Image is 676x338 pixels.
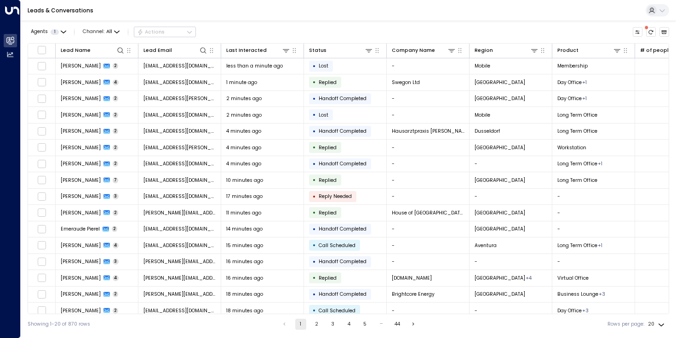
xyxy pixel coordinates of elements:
div: • [313,288,316,300]
button: Actions [134,27,196,38]
span: 4 [113,79,119,85]
button: Go to page 4 [344,319,355,330]
div: Meeting Room [582,79,587,86]
span: Toggle select row [37,143,46,152]
span: Handoff Completed [319,291,367,298]
span: Joshua Green [61,62,101,69]
span: Tenzin Choezin [61,160,101,167]
span: Replied [319,144,337,151]
div: • [313,125,316,137]
td: - [470,189,552,205]
span: Toggle select row [37,241,46,250]
div: 20 [648,319,666,330]
span: marri@vip.163.com [143,193,216,200]
span: 2 [113,210,119,216]
span: 2 minutes ago [226,95,262,102]
div: • [313,109,316,121]
span: WymanLegalSolutions.com [392,275,432,282]
span: tchoezin@karmastaff.com [143,160,216,167]
td: - [387,58,470,74]
span: Charlotte.Middleton@swegon.com [143,79,216,86]
span: 2 [113,308,119,314]
span: Toggle select row [37,290,46,299]
span: alexis.coelho@reddit.com [143,258,216,265]
td: - [387,140,470,156]
span: Laura Kerbyson [61,275,101,282]
span: Replied [319,177,337,184]
span: Workstation [557,144,586,151]
span: 2 [113,96,119,101]
span: Handoff Completed [319,225,367,232]
button: Customize [633,27,643,37]
span: Toggle select row [37,225,46,233]
span: Toggle select row [37,274,46,282]
span: Dan.Casella@Brightcoreenergy.com [143,291,216,298]
button: Channel:All [80,27,122,37]
div: Button group with a nested menu [134,27,196,38]
div: Status [309,46,373,55]
span: Toggle select all [37,45,46,54]
span: Toggle select row [37,78,46,87]
div: • [313,60,316,72]
span: Long Term Office [557,242,597,249]
div: • [313,207,316,219]
span: London [475,209,525,216]
div: • [313,158,316,170]
span: Nicole Haines [61,209,101,216]
span: 10 minutes ago [226,177,263,184]
span: 14 minutes ago [226,225,263,232]
div: • [313,223,316,235]
span: laura@WymanLegalSolutions.com [143,275,216,282]
td: - [387,107,470,123]
div: • [313,76,316,88]
span: Handoff Completed [319,128,367,135]
span: 15 minutes ago [226,242,263,249]
div: Company Name [392,46,456,55]
span: 2 [113,112,119,118]
span: Toggle select row [37,257,46,266]
span: Long Term Office [557,160,597,167]
span: Tony Zhou [61,177,101,184]
div: Actions [137,29,165,35]
span: Cemal Selcan [61,128,101,135]
div: Last Interacted [226,46,291,55]
td: - [387,156,470,172]
span: 2 minutes ago [226,112,262,118]
span: Replied [319,275,337,282]
span: Mobile [475,112,490,118]
td: - [387,237,470,253]
span: Joshua Green [61,112,101,118]
td: - [470,156,552,172]
div: Lead Name [61,46,125,55]
div: Long Term Office,Meeting Room,Workstation [582,307,589,314]
span: Brightcore Energy [392,291,435,298]
span: House of Greenland [392,209,464,216]
span: Tegucigalpa [475,177,525,184]
span: Agents [31,29,48,34]
span: 7 [113,177,119,183]
span: Dusseldorf [475,128,500,135]
button: Go to page 5 [360,319,371,330]
div: # of people [640,46,672,55]
span: Emeraude Pierel [61,225,100,232]
span: 3 [113,193,119,199]
button: Go to page 44 [392,319,403,330]
span: 4 [113,275,119,281]
span: Toggle select row [37,159,46,168]
span: 2 [113,161,119,167]
span: Swegon Ltd [392,79,420,86]
div: Lead Name [61,46,91,55]
span: Alexis Coelho [61,258,101,265]
span: Barcelona [475,144,525,151]
button: Go to next page [408,319,419,330]
div: Day Office,Meeting Room,Workstation [599,291,605,298]
span: Toggle select row [37,111,46,119]
span: Long Term Office [557,128,597,135]
div: • [313,304,316,316]
span: Jan Skidds [61,307,101,314]
div: Region [475,46,539,55]
span: 18 minutes ago [226,307,263,314]
td: - [552,189,635,205]
td: - [552,205,635,221]
span: jagreen504@gmail.com [143,112,216,118]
